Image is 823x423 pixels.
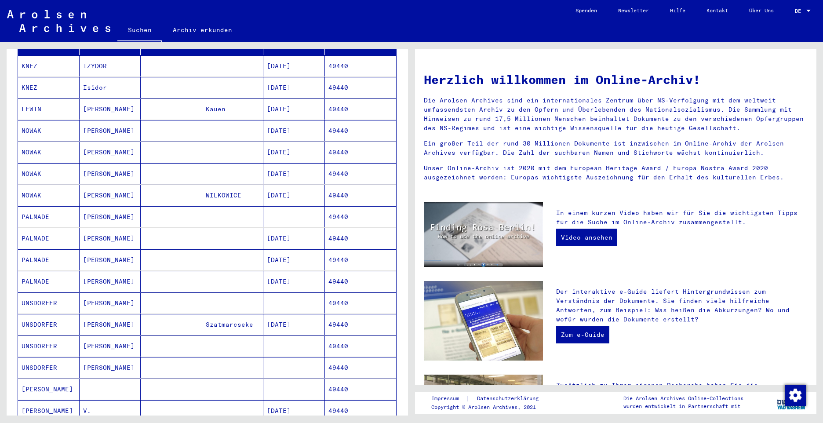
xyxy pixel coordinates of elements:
[325,142,397,163] mat-cell: 49440
[623,402,743,410] p: wurden entwickelt in Partnerschaft mit
[18,400,80,421] mat-cell: [PERSON_NAME]
[80,120,141,141] mat-cell: [PERSON_NAME]
[424,70,808,89] h1: Herzlich willkommen im Online-Archiv!
[18,228,80,249] mat-cell: PALMADE
[325,292,397,314] mat-cell: 49440
[7,10,110,32] img: Arolsen_neg.svg
[80,206,141,227] mat-cell: [PERSON_NAME]
[325,77,397,98] mat-cell: 49440
[80,400,141,421] mat-cell: V.
[18,249,80,270] mat-cell: PALMADE
[80,77,141,98] mat-cell: Isidor
[431,394,549,403] div: |
[18,55,80,77] mat-cell: KNEZ
[80,142,141,163] mat-cell: [PERSON_NAME]
[202,185,264,206] mat-cell: WILKOWICE
[263,228,325,249] mat-cell: [DATE]
[263,314,325,335] mat-cell: [DATE]
[117,19,162,42] a: Suchen
[556,229,617,246] a: Video ansehen
[325,98,397,120] mat-cell: 49440
[202,314,264,335] mat-cell: Szatmarcseke
[80,163,141,184] mat-cell: [PERSON_NAME]
[556,326,609,343] a: Zum e-Guide
[424,96,808,133] p: Die Arolsen Archives sind ein internationales Zentrum über NS-Verfolgung mit dem weltweit umfasse...
[263,163,325,184] mat-cell: [DATE]
[795,8,805,14] span: DE
[431,394,466,403] a: Impressum
[18,163,80,184] mat-cell: NOWAK
[18,185,80,206] mat-cell: NOWAK
[470,394,549,403] a: Datenschutzerklärung
[325,335,397,357] mat-cell: 49440
[80,335,141,357] mat-cell: [PERSON_NAME]
[556,208,808,227] p: In einem kurzen Video haben wir für Sie die wichtigsten Tipps für die Suche im Online-Archiv zusa...
[325,185,397,206] mat-cell: 49440
[325,55,397,77] mat-cell: 49440
[623,394,743,402] p: Die Arolsen Archives Online-Collections
[263,271,325,292] mat-cell: [DATE]
[80,55,141,77] mat-cell: IZYDOR
[431,403,549,411] p: Copyright © Arolsen Archives, 2021
[424,202,543,267] img: video.jpg
[80,98,141,120] mat-cell: [PERSON_NAME]
[80,185,141,206] mat-cell: [PERSON_NAME]
[18,314,80,335] mat-cell: UNSDORFER
[785,385,806,406] img: Zustimmung ändern
[18,98,80,120] mat-cell: LEWIN
[775,391,808,413] img: yv_logo.png
[325,314,397,335] mat-cell: 49440
[18,379,80,400] mat-cell: [PERSON_NAME]
[162,19,243,40] a: Archiv erkunden
[18,120,80,141] mat-cell: NOWAK
[80,228,141,249] mat-cell: [PERSON_NAME]
[325,120,397,141] mat-cell: 49440
[263,249,325,270] mat-cell: [DATE]
[80,357,141,378] mat-cell: [PERSON_NAME]
[263,77,325,98] mat-cell: [DATE]
[18,357,80,378] mat-cell: UNSDORFER
[325,357,397,378] mat-cell: 49440
[325,163,397,184] mat-cell: 49440
[263,98,325,120] mat-cell: [DATE]
[556,287,808,324] p: Der interaktive e-Guide liefert Hintergrundwissen zum Verständnis der Dokumente. Sie finden viele...
[325,249,397,270] mat-cell: 49440
[424,139,808,157] p: Ein großer Teil der rund 30 Millionen Dokumente ist inzwischen im Online-Archiv der Arolsen Archi...
[325,206,397,227] mat-cell: 49440
[325,271,397,292] mat-cell: 49440
[263,55,325,77] mat-cell: [DATE]
[18,206,80,227] mat-cell: PALMADE
[424,164,808,182] p: Unser Online-Archiv ist 2020 mit dem European Heritage Award / Europa Nostra Award 2020 ausgezeic...
[325,379,397,400] mat-cell: 49440
[80,271,141,292] mat-cell: [PERSON_NAME]
[18,142,80,163] mat-cell: NOWAK
[263,400,325,421] mat-cell: [DATE]
[80,292,141,314] mat-cell: [PERSON_NAME]
[80,249,141,270] mat-cell: [PERSON_NAME]
[80,314,141,335] mat-cell: [PERSON_NAME]
[325,228,397,249] mat-cell: 49440
[784,384,805,405] div: Zustimmung ändern
[424,281,543,361] img: eguide.jpg
[263,185,325,206] mat-cell: [DATE]
[18,335,80,357] mat-cell: UNSDORFER
[18,77,80,98] mat-cell: KNEZ
[325,400,397,421] mat-cell: 49440
[556,381,808,418] p: Zusätzlich zu Ihrer eigenen Recherche haben Sie die Möglichkeit, eine Anfrage an die Arolsen Arch...
[18,271,80,292] mat-cell: PALMADE
[263,142,325,163] mat-cell: [DATE]
[202,98,264,120] mat-cell: Kauen
[18,292,80,314] mat-cell: UNSDORFER
[263,120,325,141] mat-cell: [DATE]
